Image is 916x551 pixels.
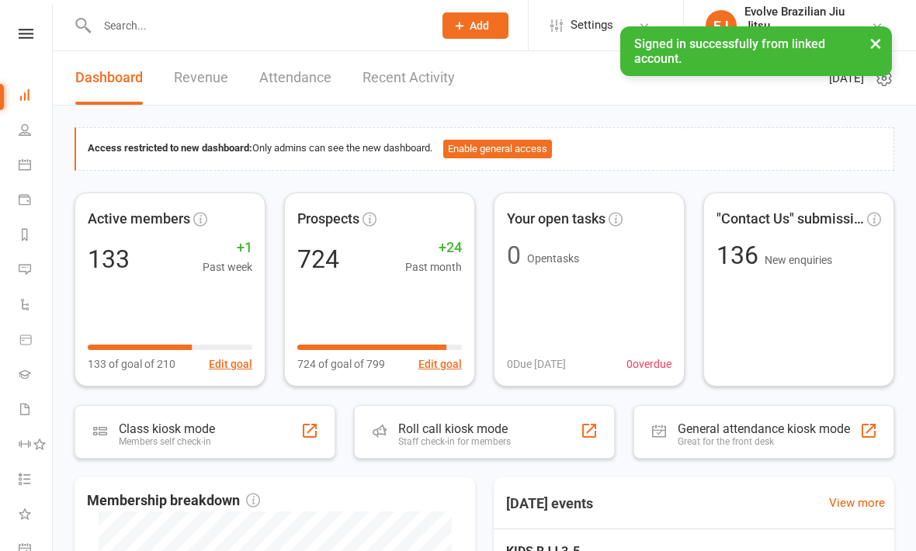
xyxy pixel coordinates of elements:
span: Past week [203,258,252,275]
h3: [DATE] events [494,490,605,518]
a: Payments [19,184,54,219]
span: New enquiries [765,254,832,266]
span: 0 Due [DATE] [507,355,566,373]
span: Settings [571,8,613,43]
span: +24 [405,237,462,259]
span: Membership breakdown [87,490,260,512]
a: People [19,114,54,149]
strong: Access restricted to new dashboard: [88,142,252,154]
input: Search... [92,15,422,36]
div: Class kiosk mode [119,421,215,436]
a: Calendar [19,149,54,184]
span: Signed in successfully from linked account. [634,36,825,66]
div: General attendance kiosk mode [678,421,850,436]
div: Staff check-in for members [398,436,511,447]
div: Evolve Brazilian Jiu Jitsu [744,5,871,33]
span: Prospects [297,208,359,230]
span: 133 of goal of 210 [88,355,175,373]
span: 0 overdue [626,355,671,373]
span: Add [470,19,489,32]
span: +1 [203,237,252,259]
a: Dashboard [19,79,54,114]
button: Edit goal [209,355,252,373]
div: Great for the front desk [678,436,850,447]
a: Reports [19,219,54,254]
span: Open tasks [527,252,579,265]
div: Roll call kiosk mode [398,421,511,436]
div: 133 [88,247,130,272]
div: 724 [297,247,339,272]
a: What's New [19,498,54,533]
button: × [862,26,890,60]
div: Only admins can see the new dashboard. [88,140,882,158]
div: Members self check-in [119,436,215,447]
span: 724 of goal of 799 [297,355,385,373]
span: 136 [716,241,765,270]
div: EJ [706,10,737,41]
span: Past month [405,258,462,275]
a: View more [829,494,885,512]
button: Edit goal [418,355,462,373]
div: 0 [507,243,521,268]
button: Add [442,12,508,39]
span: "Contact Us" submissions [716,208,864,230]
span: Your open tasks [507,208,605,230]
button: Enable general access [443,140,552,158]
span: Active members [88,208,190,230]
a: Product Sales [19,324,54,359]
